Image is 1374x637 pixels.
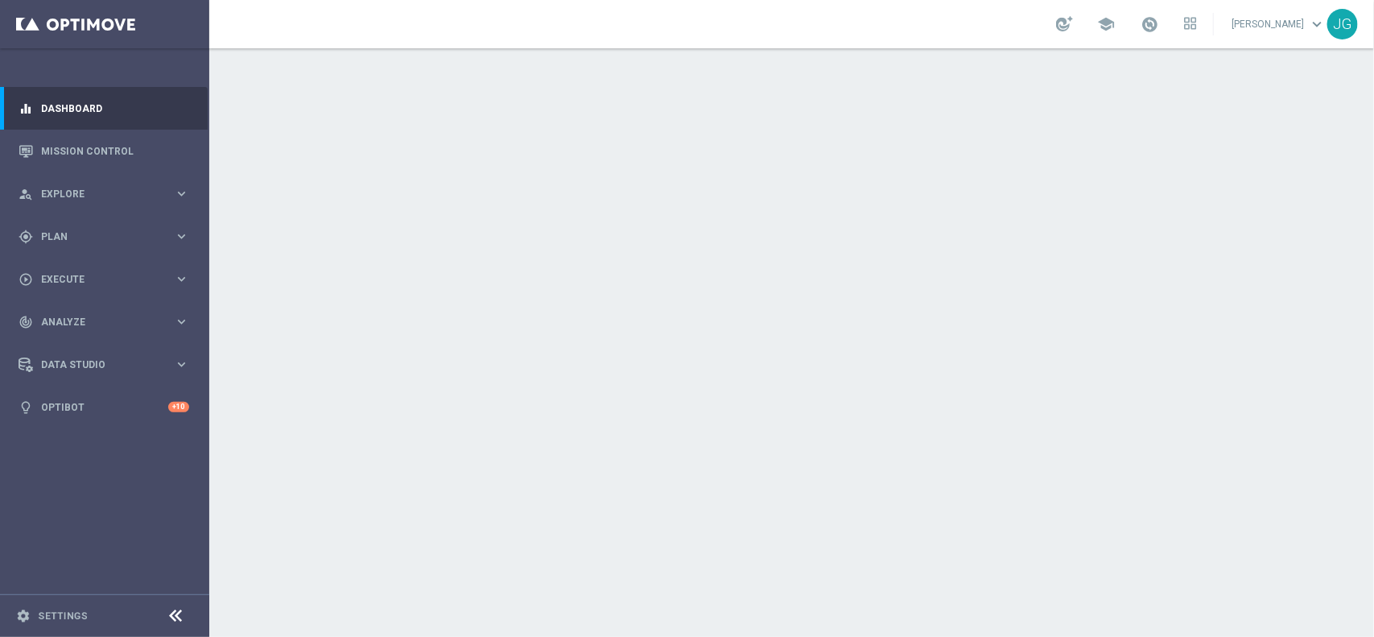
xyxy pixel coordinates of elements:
[41,317,174,327] span: Analyze
[41,232,174,242] span: Plan
[41,189,174,199] span: Explore
[19,187,33,201] i: person_search
[19,315,174,329] div: Analyze
[174,271,189,287] i: keyboard_arrow_right
[19,272,174,287] div: Execute
[174,357,189,372] i: keyboard_arrow_right
[41,87,189,130] a: Dashboard
[19,230,33,244] i: gps_fixed
[19,230,174,244] div: Plan
[18,401,190,414] button: lightbulb Optibot +10
[174,229,189,244] i: keyboard_arrow_right
[1327,9,1358,39] div: JG
[18,358,190,371] button: Data Studio keyboard_arrow_right
[1308,15,1326,33] span: keyboard_arrow_down
[19,358,174,372] div: Data Studio
[18,145,190,158] button: Mission Control
[18,273,190,286] button: play_circle_outline Execute keyboard_arrow_right
[174,314,189,329] i: keyboard_arrow_right
[19,101,33,116] i: equalizer
[19,272,33,287] i: play_circle_outline
[1230,12,1327,36] a: [PERSON_NAME]keyboard_arrow_down
[41,130,189,172] a: Mission Control
[19,315,33,329] i: track_changes
[18,316,190,329] button: track_changes Analyze keyboard_arrow_right
[39,611,88,621] a: Settings
[19,87,189,130] div: Dashboard
[16,609,31,623] i: settings
[18,102,190,115] button: equalizer Dashboard
[41,386,168,428] a: Optibot
[18,188,190,201] button: person_search Explore keyboard_arrow_right
[168,402,189,412] div: +10
[19,130,189,172] div: Mission Control
[41,275,174,284] span: Execute
[1097,15,1115,33] span: school
[41,360,174,370] span: Data Studio
[18,230,190,243] button: gps_fixed Plan keyboard_arrow_right
[174,186,189,201] i: keyboard_arrow_right
[19,386,189,428] div: Optibot
[19,187,174,201] div: Explore
[19,400,33,415] i: lightbulb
